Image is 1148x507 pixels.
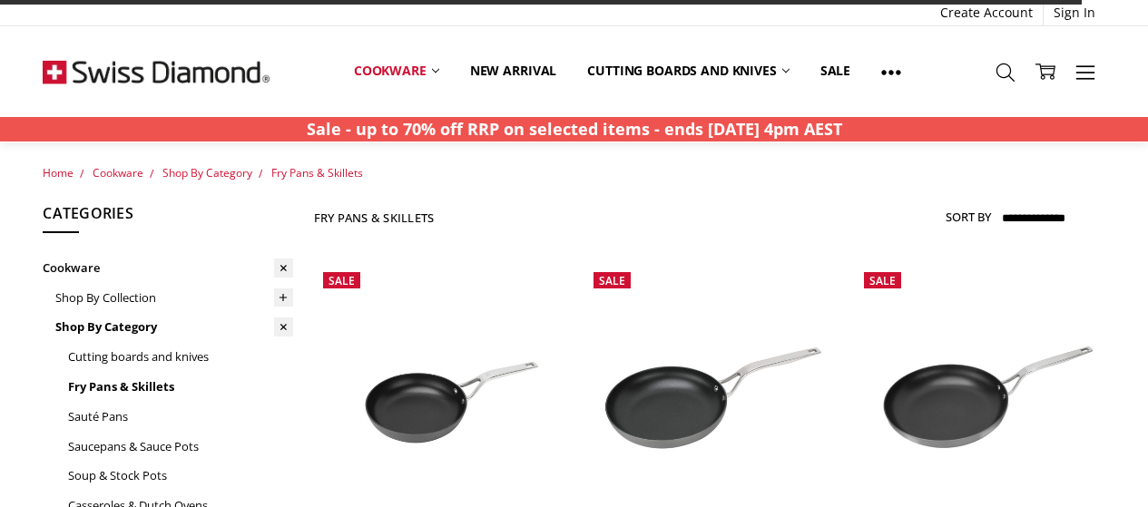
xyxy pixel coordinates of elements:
[162,165,252,180] a: Shop By Category
[68,461,293,491] a: Soup & Stock Pots
[43,165,74,180] a: Home
[946,202,991,231] label: Sort By
[455,51,572,91] a: New arrival
[93,165,143,180] a: Cookware
[866,51,917,92] a: Show All
[329,273,355,288] span: Sale
[869,273,896,288] span: Sale
[584,305,835,472] img: Swiss Diamond Hard Anodised 26x4.8cm Non Stick Fry Pan
[339,51,455,91] a: Cookware
[314,305,564,472] img: Swiss Diamond Hard Anodised 20x4.2cm Non Stick Fry Pan
[68,342,293,372] a: Cutting boards and knives
[68,402,293,432] a: Sauté Pans
[855,305,1105,472] img: Swiss Diamond Hard Anodised 30x5.2cm Non Stick Fry Pan
[68,432,293,462] a: Saucepans & Sauce Pots
[68,372,293,402] a: Fry Pans & Skillets
[55,312,293,342] a: Shop By Category
[805,51,866,91] a: Sale
[43,253,293,283] a: Cookware
[307,118,842,140] strong: Sale - up to 70% off RRP on selected items - ends [DATE] 4pm AEST
[43,26,270,117] img: Free Shipping On Every Order
[55,283,293,313] a: Shop By Collection
[43,202,293,233] h5: Categories
[271,165,363,180] a: Fry Pans & Skillets
[314,210,435,225] h1: Fry Pans & Skillets
[572,51,805,91] a: Cutting boards and knives
[599,273,625,288] span: Sale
